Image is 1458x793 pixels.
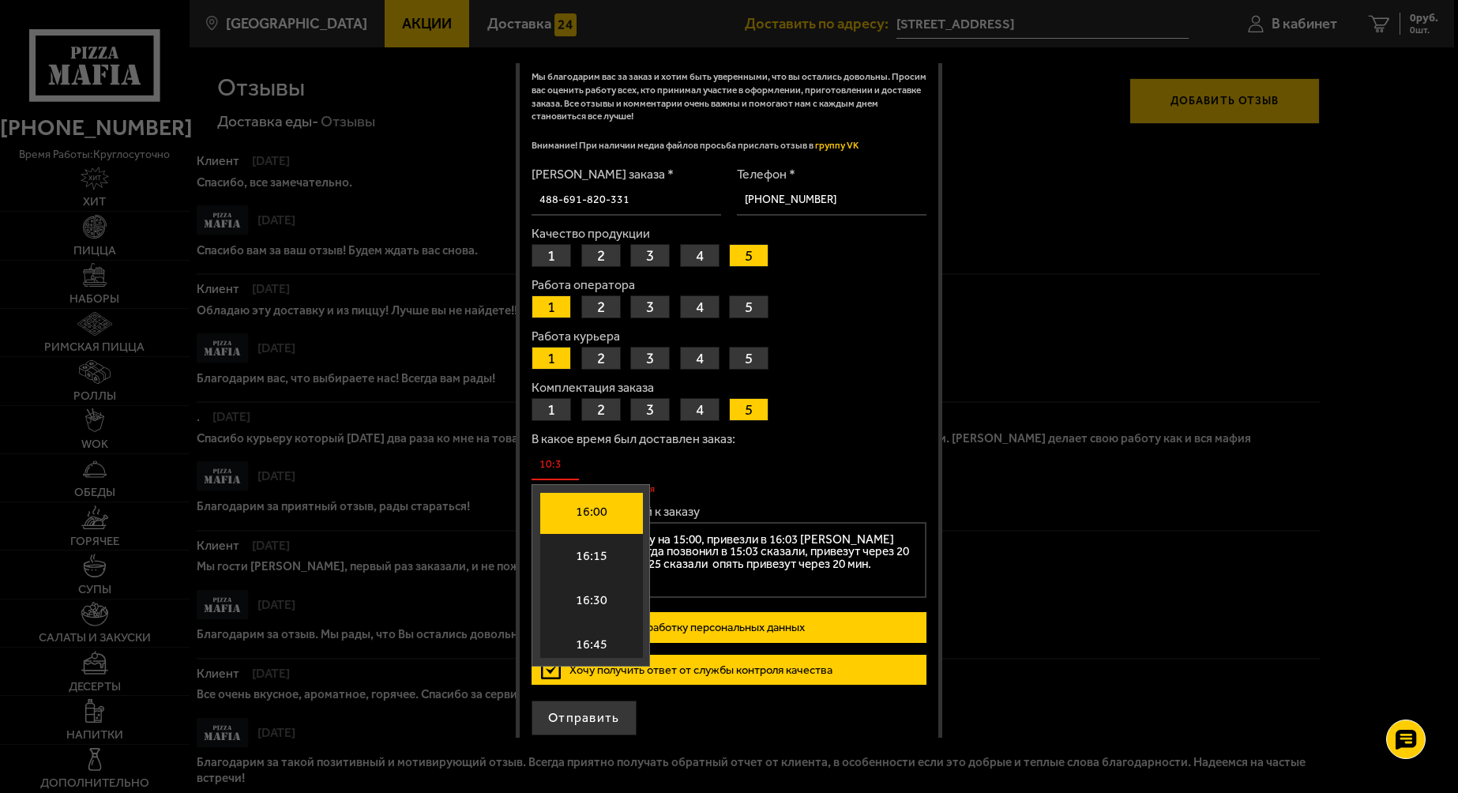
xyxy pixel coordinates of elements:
label: Комплектация заказа [532,381,926,394]
label: Телефон * [737,168,926,181]
input: 925- [532,185,721,216]
button: 2 [581,398,621,421]
input: +7( [737,185,926,216]
button: 3 [630,295,670,318]
li: 16:00 [540,490,643,534]
button: 5 [729,295,768,318]
button: 4 [680,295,720,318]
label: Работа оператора [532,279,926,291]
p: Мы благодарим вас за заказ и хотим быть уверенными, что вы остались довольны. Просим вас оценить ... [532,70,926,123]
a: группу VK [815,140,859,151]
button: 4 [680,244,720,267]
button: 1 [532,398,571,421]
button: 1 [532,244,571,267]
button: 1 [532,295,571,318]
button: 5 [729,398,768,421]
label: [PERSON_NAME] заказа * [532,168,721,181]
label: В какое время был доставлен заказ: [532,433,926,445]
button: 5 [729,244,768,267]
input: 00:00 [532,449,579,480]
button: 3 [630,398,670,421]
button: 2 [581,347,621,370]
li: 16:45 [540,622,643,667]
button: 1 [532,347,571,370]
button: 3 [630,244,670,267]
label: Общий комментарий к заказу [532,505,926,518]
button: 5 [729,347,768,370]
p: Неправильно введено время [532,484,926,494]
textarea: заказал в 9:44 пиццу на 15:00, привезли в 16:03 [PERSON_NAME] была холодной, когда позвонил в 15:... [532,522,926,598]
label: Согласен на обработку персональных данных [532,612,926,642]
button: 4 [680,398,720,421]
button: 2 [581,295,621,318]
li: 16:30 [540,578,643,622]
button: 4 [680,347,720,370]
button: 2 [581,244,621,267]
li: 16:15 [540,534,643,578]
label: Хочу получить ответ от службы контроля качества [532,655,926,685]
label: Качество продукции [532,227,926,240]
p: Внимание! При наличии медиа файлов просьба прислать отзыв в [532,139,926,152]
button: Отправить [532,701,637,735]
label: Работа курьера [532,330,926,343]
button: 3 [630,347,670,370]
